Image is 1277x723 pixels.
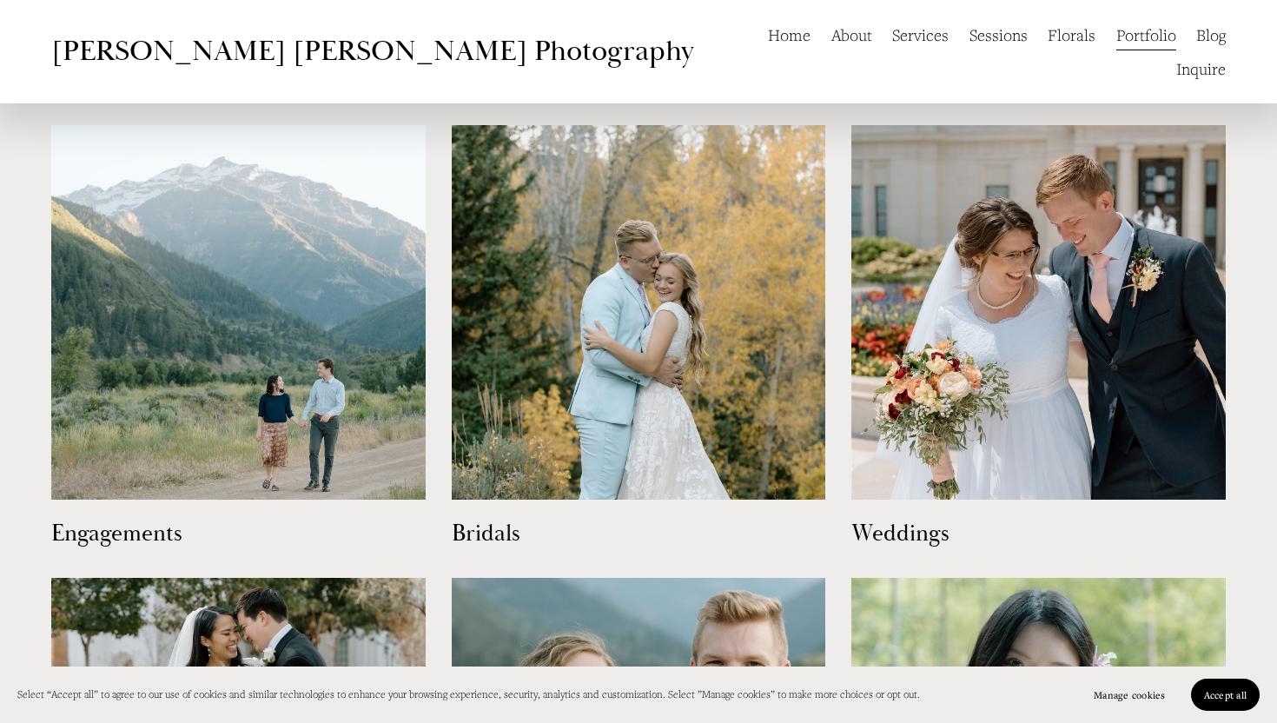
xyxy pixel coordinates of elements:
[1191,679,1260,711] button: Accept all
[1094,688,1165,701] span: Manage cookies
[1081,679,1178,711] button: Manage cookies
[452,517,826,549] h3: Bridals
[892,18,949,52] a: Services
[452,125,826,560] a: Bridals Bridals
[851,517,1226,549] h3: Weddings
[1176,52,1226,86] a: Inquire
[51,33,694,70] a: [PERSON_NAME] [PERSON_NAME] Photography
[51,125,426,500] img: Engagements
[1116,18,1176,52] a: Portfolio
[768,18,811,52] a: Home
[1204,688,1247,701] span: Accept all
[851,125,1226,560] a: Weddings Weddings
[831,18,872,52] a: About
[17,685,920,704] p: Select “Accept all” to agree to our use of cookies and similar technologies to enhance your brows...
[51,125,426,560] a: Engagements Engagements
[969,18,1028,52] a: Sessions
[51,517,426,549] h3: Engagements
[452,125,826,500] img: Bridals
[851,125,1226,500] img: Weddings
[1048,18,1095,52] a: Florals
[1196,18,1226,52] a: Blog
